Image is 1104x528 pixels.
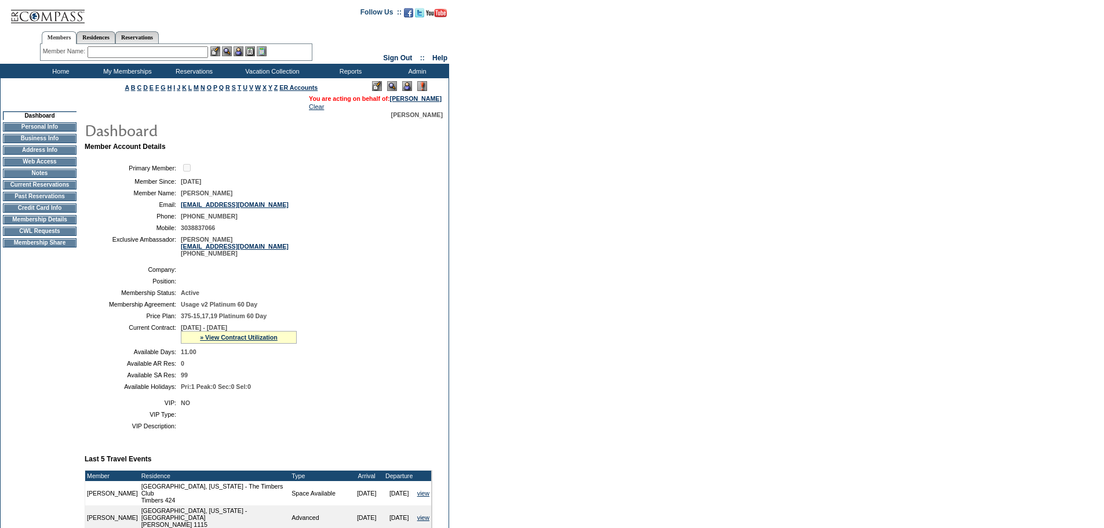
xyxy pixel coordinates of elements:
a: ER Accounts [279,84,318,91]
a: S [232,84,236,91]
td: Admin [382,64,449,78]
td: Exclusive Ambassador: [89,236,176,257]
a: T [238,84,242,91]
a: P [213,84,217,91]
td: Current Reservations [3,180,76,190]
a: X [263,84,267,91]
img: b_edit.gif [210,46,220,56]
span: 3038837066 [181,224,215,231]
b: Last 5 Travel Events [85,455,151,463]
a: [EMAIL_ADDRESS][DOMAIN_NAME] [181,201,289,208]
td: [DATE] [351,481,383,505]
td: Price Plan: [89,312,176,319]
td: My Memberships [93,64,159,78]
td: Member Name: [89,190,176,196]
td: Primary Member: [89,162,176,173]
td: [DATE] [383,481,416,505]
a: Clear [309,103,324,110]
a: F [155,84,159,91]
a: N [201,84,205,91]
td: Space Available [290,481,350,505]
a: Help [432,54,447,62]
img: Subscribe to our YouTube Channel [426,9,447,17]
img: View [222,46,232,56]
a: C [137,84,141,91]
a: O [207,84,212,91]
div: Member Name: [43,46,88,56]
a: [EMAIL_ADDRESS][DOMAIN_NAME] [181,243,289,250]
a: Reservations [115,31,159,43]
td: [GEOGRAPHIC_DATA], [US_STATE] - The Timbers Club Timbers 424 [140,481,290,505]
td: Credit Card Info [3,203,76,213]
span: [PERSON_NAME] [181,190,232,196]
a: Become our fan on Facebook [404,12,413,19]
td: Membership Share [3,238,76,247]
td: Address Info [3,145,76,155]
span: Usage v2 Platinum 60 Day [181,301,257,308]
span: You are acting on behalf of: [309,95,442,102]
img: View Mode [387,81,397,91]
td: VIP Description: [89,423,176,429]
a: U [243,84,247,91]
td: Reports [316,64,382,78]
span: [PERSON_NAME] [391,111,443,118]
td: Follow Us :: [360,7,402,21]
a: J [177,84,180,91]
a: Q [219,84,224,91]
td: Departure [383,471,416,481]
a: A [125,84,129,91]
a: Members [42,31,77,44]
a: D [143,84,148,91]
a: K [182,84,187,91]
td: Notes [3,169,76,178]
img: Impersonate [402,81,412,91]
span: [DATE] - [DATE] [181,324,227,331]
img: Reservations [245,46,255,56]
td: Membership Status: [89,289,176,296]
img: b_calculator.gif [257,46,267,56]
td: Available AR Res: [89,360,176,367]
td: Current Contract: [89,324,176,344]
a: R [225,84,230,91]
td: Position: [89,278,176,285]
a: W [255,84,261,91]
span: 99 [181,372,188,378]
a: [PERSON_NAME] [390,95,442,102]
td: Reservations [159,64,226,78]
td: Residence [140,471,290,481]
td: Personal Info [3,122,76,132]
img: Become our fan on Facebook [404,8,413,17]
a: I [173,84,175,91]
img: Log Concern/Member Elevation [417,81,427,91]
img: pgTtlDashboard.gif [84,118,316,141]
a: B [131,84,136,91]
span: 11.00 [181,348,196,355]
span: :: [420,54,425,62]
a: view [417,490,429,497]
a: E [150,84,154,91]
td: VIP Type: [89,411,176,418]
td: Vacation Collection [226,64,316,78]
a: H [167,84,172,91]
a: Follow us on Twitter [415,12,424,19]
td: Past Reservations [3,192,76,201]
a: L [188,84,192,91]
td: Type [290,471,350,481]
b: Member Account Details [85,143,166,151]
td: Home [26,64,93,78]
a: Residences [76,31,115,43]
a: Sign Out [383,54,412,62]
span: 0 [181,360,184,367]
img: Edit Mode [372,81,382,91]
a: Z [274,84,278,91]
td: CWL Requests [3,227,76,236]
img: Follow us on Twitter [415,8,424,17]
td: Web Access [3,157,76,166]
span: [DATE] [181,178,201,185]
td: [PERSON_NAME] [85,481,140,505]
a: » View Contract Utilization [200,334,278,341]
td: Mobile: [89,224,176,231]
span: NO [181,399,190,406]
a: Y [268,84,272,91]
span: Active [181,289,199,296]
